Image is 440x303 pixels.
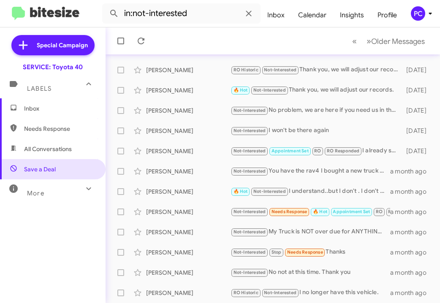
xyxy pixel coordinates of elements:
span: RO Responded [327,148,359,154]
span: Not-Interested [253,87,286,93]
div: You have the rav4 I bought a new truck you need to update your records [231,166,390,176]
span: Inbox [24,104,96,113]
span: Labels [27,85,52,92]
button: Next [361,32,430,50]
span: Save a Deal [24,165,56,173]
div: [PERSON_NAME] [146,106,231,115]
span: RO [314,148,321,154]
div: I won't be there again [231,126,403,135]
span: Not-Interested [234,229,266,235]
span: Not-Interested [234,148,266,154]
div: I no longer have this vehicle. [231,288,390,298]
div: [PERSON_NAME] [146,66,231,74]
span: More [27,189,44,197]
div: PC [411,6,425,21]
div: a month ago [390,187,433,196]
span: Not-Interested [234,249,266,255]
span: RO [376,209,383,214]
div: My Truck is NOT over due for ANYTHING!!!!! I take immaculate care of MY truck!!!!! I didn't buy i... [231,227,390,237]
div: Thank you, we will adjust our records. [231,85,403,95]
span: Not-Interested [234,168,266,174]
a: Inbox [261,3,291,27]
span: Appointment Set [272,148,309,154]
div: a month ago [390,167,433,176]
div: [PERSON_NAME] [146,127,231,135]
span: Not-Interested [264,67,296,73]
div: a month ago [390,268,433,277]
span: Not-Interested [264,290,296,295]
div: [PERSON_NAME] [146,167,231,176]
div: [PERSON_NAME] [146,86,231,95]
span: Needs Response [272,209,307,214]
span: » [367,36,371,46]
span: Special Campaign [37,41,88,49]
div: Thanks [231,247,390,257]
span: Not-Interested [253,189,286,194]
button: Previous [347,32,362,50]
span: Appointment Set [333,209,370,214]
a: Calendar [291,3,333,27]
div: Good morning, can I schedule oil change for [DATE]? [231,207,390,216]
div: Thank you, we will adjust our records. [231,65,403,75]
a: Profile [371,3,404,27]
div: [PERSON_NAME] [146,289,231,297]
div: No problem, we are here if you need us in the future. [231,106,403,115]
input: Search [102,3,261,24]
span: « [352,36,357,46]
span: Not-Interested [234,209,266,214]
span: Not-Interested [234,270,266,275]
div: a month ago [390,208,433,216]
span: RO Historic [234,67,258,73]
div: a month ago [390,289,433,297]
span: Needs Response [287,249,323,255]
div: [DATE] [403,147,433,155]
span: RO Responded [388,209,421,214]
a: Special Campaign [11,35,95,55]
div: [PERSON_NAME] [146,208,231,216]
div: [PERSON_NAME] [146,268,231,277]
span: RO Historic [234,290,258,295]
div: [DATE] [403,106,433,115]
span: Older Messages [371,37,425,46]
span: Not-Interested [234,128,266,133]
nav: Page navigation example [348,32,430,50]
span: 🔥 Hot [313,209,327,214]
div: [DATE] [403,66,433,74]
div: [PERSON_NAME] [146,248,231,257]
a: Insights [333,3,371,27]
span: Stop [272,249,282,255]
div: SERVICE: Toyota 40 [23,63,83,71]
span: Needs Response [24,124,96,133]
span: All Conversations [24,145,72,153]
div: [PERSON_NAME] [146,187,231,196]
button: PC [404,6,431,21]
div: [DATE] [403,127,433,135]
span: Not-Interested [234,108,266,113]
div: I understand..but I don't . I don't drive it much [231,187,390,196]
div: [PERSON_NAME] [146,228,231,236]
div: I already set up an appt. online for [DATE] @ 8:59 AM [231,146,403,156]
div: a month ago [390,248,433,257]
span: 🔥 Hot [234,87,248,93]
span: 🔥 Hot [234,189,248,194]
div: No not at this time. Thank you [231,268,390,277]
div: [PERSON_NAME] [146,147,231,155]
div: a month ago [390,228,433,236]
div: [DATE] [403,86,433,95]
